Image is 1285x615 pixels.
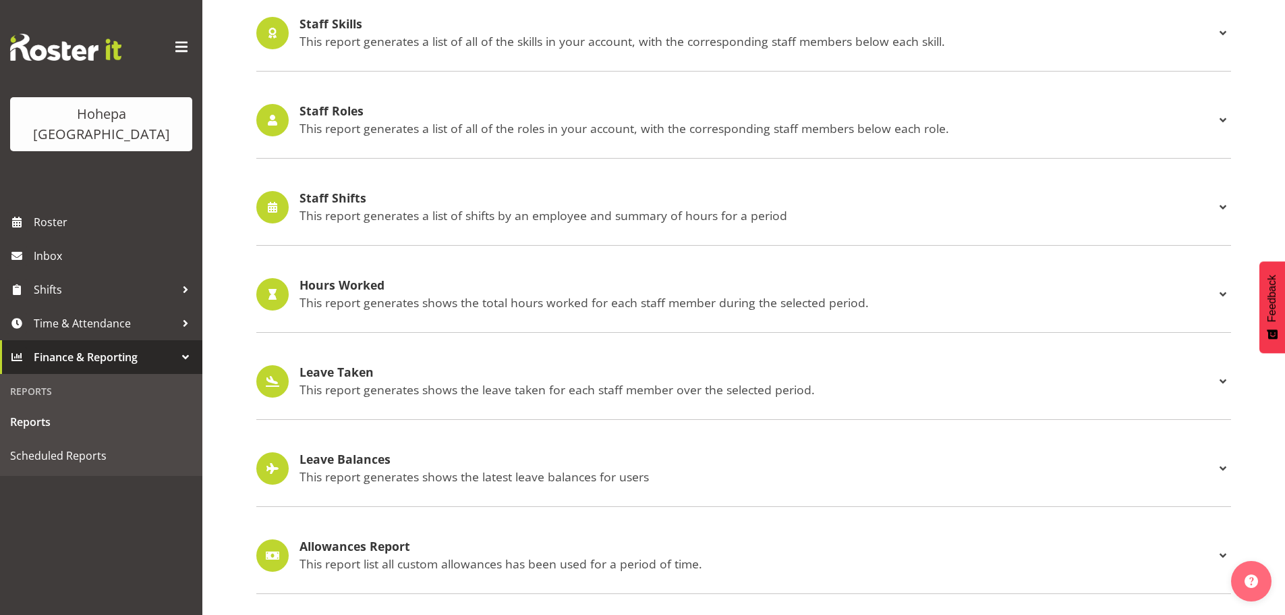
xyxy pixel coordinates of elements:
[34,246,196,266] span: Inbox
[3,377,199,405] div: Reports
[299,469,1215,484] p: This report generates shows the latest leave balances for users
[3,439,199,473] a: Scheduled Reports
[34,347,175,367] span: Finance & Reporting
[34,212,196,232] span: Roster
[299,540,1215,554] h4: Allowances Report
[299,279,1215,292] h4: Hours Worked
[299,556,1215,571] p: This report list all custom allowances has been used for a period of time.
[299,34,1215,49] p: This report generates a list of all of the skills in your account, with the corresponding staff m...
[24,104,179,144] div: Hohepa [GEOGRAPHIC_DATA]
[299,105,1215,118] h4: Staff Roles
[3,405,199,439] a: Reports
[299,453,1215,466] h4: Leave Balances
[299,121,1215,136] p: This report generates a list of all of the roles in your account, with the corresponding staff me...
[299,208,1215,223] p: This report generates a list of shifts by an employee and summary of hours for a period
[256,365,1231,398] div: Leave Taken This report generates shows the leave taken for each staff member over the selected p...
[256,104,1231,136] div: Staff Roles This report generates a list of all of the roles in your account, with the correspond...
[10,34,121,61] img: Rosterit website logo
[256,278,1231,311] div: Hours Worked This report generates shows the total hours worked for each staff member during the ...
[256,539,1231,572] div: Allowances Report This report list all custom allowances has been used for a period of time.
[1245,574,1258,588] img: help-xxl-2.png
[299,295,1215,310] p: This report generates shows the total hours worked for each staff member during the selected period.
[299,366,1215,379] h4: Leave Taken
[256,191,1231,223] div: Staff Shifts This report generates a list of shifts by an employee and summary of hours for a period
[1259,261,1285,353] button: Feedback - Show survey
[1266,275,1278,322] span: Feedback
[299,18,1215,31] h4: Staff Skills
[256,452,1231,485] div: Leave Balances This report generates shows the latest leave balances for users
[10,412,192,432] span: Reports
[256,17,1231,49] div: Staff Skills This report generates a list of all of the skills in your account, with the correspo...
[34,313,175,333] span: Time & Attendance
[299,382,1215,397] p: This report generates shows the leave taken for each staff member over the selected period.
[299,192,1215,205] h4: Staff Shifts
[34,279,175,300] span: Shifts
[10,446,192,466] span: Scheduled Reports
